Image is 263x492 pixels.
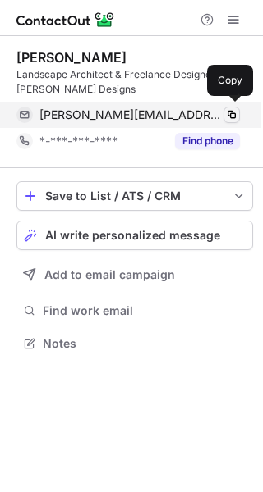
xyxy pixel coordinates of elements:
[43,303,247,318] span: Find work email
[16,181,253,211] button: save-profile-one-click
[39,107,222,122] span: [PERSON_NAME][EMAIL_ADDRESS][DOMAIN_NAME]
[16,299,253,322] button: Find work email
[16,10,115,30] img: ContactOut v5.3.10
[45,189,224,203] div: Save to List / ATS / CRM
[45,229,220,242] span: AI write personalized message
[16,49,127,66] div: [PERSON_NAME]
[16,67,253,97] div: Landscape Architect & Freelance Designer at [PERSON_NAME] Designs
[16,332,253,355] button: Notes
[175,133,240,149] button: Reveal Button
[44,268,175,281] span: Add to email campaign
[16,221,253,250] button: AI write personalized message
[16,260,253,289] button: Add to email campaign
[43,336,247,351] span: Notes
